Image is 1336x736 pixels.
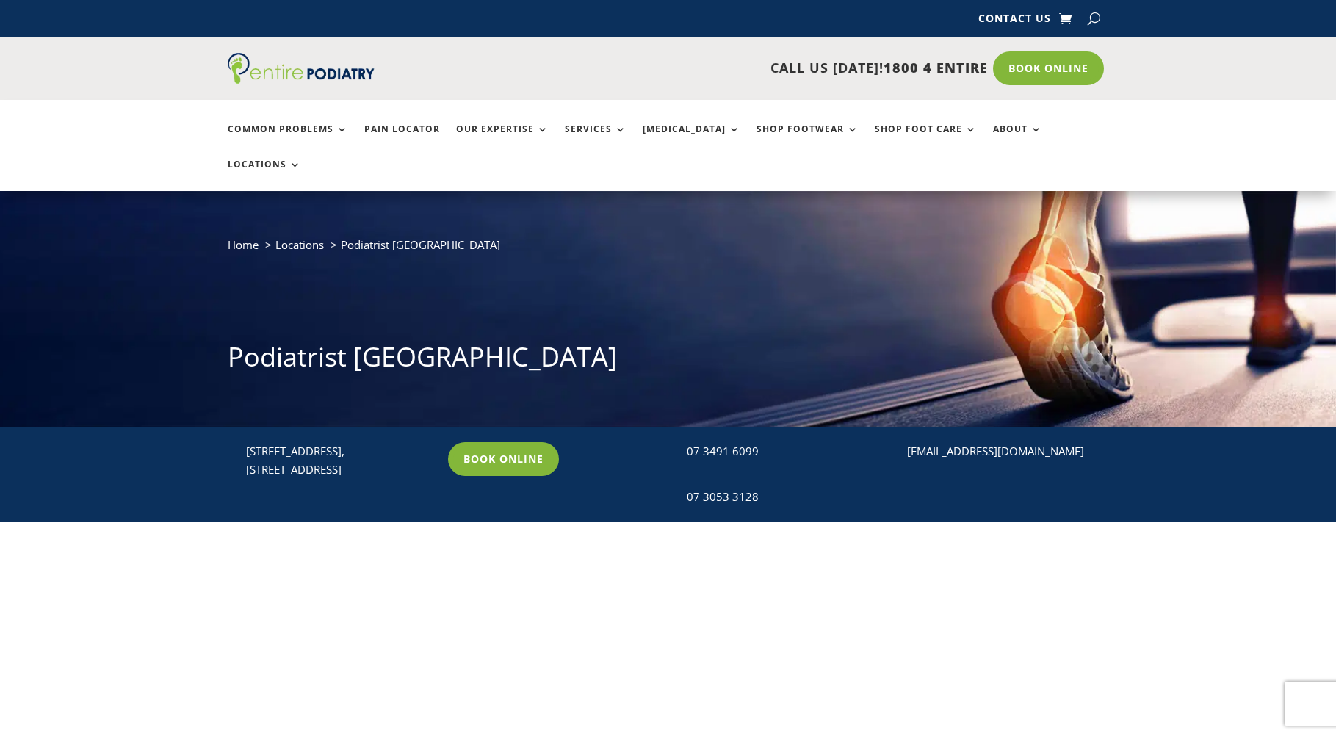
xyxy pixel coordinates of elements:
a: Locations [228,159,301,191]
span: Podiatrist [GEOGRAPHIC_DATA] [341,237,500,252]
div: 07 3491 6099 [687,442,875,461]
p: [STREET_ADDRESS], [STREET_ADDRESS] [246,442,435,480]
h1: Podiatrist [GEOGRAPHIC_DATA] [228,339,1109,383]
p: CALL US [DATE]! [431,59,988,78]
a: Entire Podiatry [228,72,375,87]
a: Common Problems [228,124,348,156]
a: [EMAIL_ADDRESS][DOMAIN_NAME] [907,444,1084,458]
div: 07 3053 3128 [687,488,875,507]
img: logo (1) [228,53,375,84]
span: 1800 4 ENTIRE [884,59,988,76]
a: [MEDICAL_DATA] [643,124,740,156]
a: Book Online [448,442,559,476]
a: Contact Us [978,13,1051,29]
a: Our Expertise [456,124,549,156]
a: Shop Footwear [757,124,859,156]
a: About [993,124,1042,156]
a: Home [228,237,259,252]
nav: breadcrumb [228,235,1109,265]
a: Services [565,124,627,156]
a: Locations [275,237,324,252]
a: Pain Locator [364,124,440,156]
a: Shop Foot Care [875,124,977,156]
a: Book Online [993,51,1104,85]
